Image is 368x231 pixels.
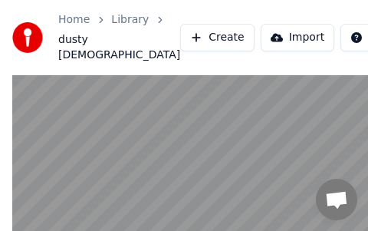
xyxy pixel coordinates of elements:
button: Import [261,24,334,51]
span: dusty [DEMOGRAPHIC_DATA] [58,32,180,63]
a: Library [111,12,149,28]
a: Home [58,12,90,28]
nav: breadcrumb [58,12,180,63]
div: Open chat [316,179,357,220]
img: youka [12,22,43,53]
button: Create [180,24,255,51]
